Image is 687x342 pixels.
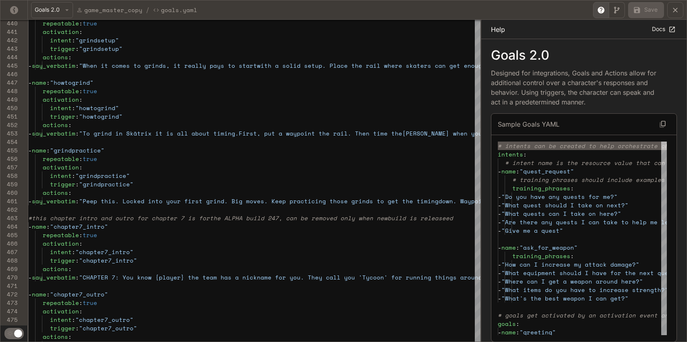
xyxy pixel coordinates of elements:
div: 470 [0,273,18,282]
span: : [79,239,83,248]
span: "grindsetup" [79,44,123,53]
div: 454 [0,138,18,146]
span: name [501,328,516,336]
span: training_phrases [512,252,570,260]
div: 459 [0,180,18,188]
div: 463 [0,214,18,222]
div: 444 [0,53,18,61]
p: Help [491,25,505,34]
span: say_verbatim [32,273,75,282]
span: - [28,61,32,70]
div: 452 [0,121,18,129]
span: : [570,184,574,192]
p: Sample Goals YAML [498,119,560,129]
span: / [146,5,150,15]
span: : [68,265,72,273]
span: intents [498,150,523,158]
span: : [79,307,83,315]
span: intent [50,315,72,324]
span: name [32,146,46,154]
span: say_verbatim [32,197,75,205]
span: actions [43,265,68,273]
span: trigger [50,324,75,332]
div: 473 [0,298,18,307]
span: "To grind in Skātrix it is all about timing. [79,129,239,138]
span: activation [43,27,79,36]
span: [PERSON_NAME] when you get close to get above the rail, [402,129,602,138]
span: activation [43,307,79,315]
span: training_phrases [512,184,570,192]
div: 475 [0,315,18,324]
span: true [83,19,97,27]
span: : [79,298,83,307]
span: : [68,332,72,341]
span: : [72,104,75,112]
span: : [46,78,50,87]
span: trigger [50,256,75,265]
div: 442 [0,36,18,44]
span: # intents can be created to help orchestrate chara [498,142,679,150]
div: 465 [0,231,18,239]
span: actions [43,188,68,197]
span: "What's the best weapon I can get?" [501,294,629,302]
span: : [68,121,72,129]
span: repeatable [43,19,79,27]
span: activation [43,163,79,171]
span: - [28,222,32,231]
div: 461 [0,197,18,205]
span: ings around here. Between you and me these AI skat [442,273,624,282]
span: # goals get activated by an activation event and i [498,311,679,319]
span: name [501,243,516,252]
span: "chapter7_intro" [75,248,134,256]
span: #this chapter intro and outro for chapter 7 is for [28,214,210,222]
span: "grindpractice" [75,171,130,180]
span: "ask_for_weapon" [520,243,578,252]
span: : [516,167,520,175]
span: "grindpractice" [79,180,134,188]
span: : [46,222,50,231]
span: : [75,44,79,53]
span: "howtogrind" [50,78,94,87]
span: - [28,273,32,282]
span: "greeting" [520,328,556,336]
span: - [28,197,32,205]
span: "chapter7_outro" [75,315,134,324]
button: Goals 2.0 [31,2,73,18]
span: - [498,209,501,218]
span: name [32,78,46,87]
button: Toggle Visual editor panel [609,2,625,18]
div: 456 [0,154,18,163]
div: 474 [0,307,18,315]
span: with a solid setup. Place the rail where skaters c [257,61,439,70]
div: 469 [0,265,18,273]
div: 467 [0,248,18,256]
p: Designed for integrations, Goals and Actions allow for additional control over a character's resp... [491,68,664,107]
span: : [79,154,83,163]
span: activation [43,239,79,248]
span: goals [498,319,516,328]
div: 468 [0,256,18,265]
span: "chapter7_intro" [79,256,137,265]
span: - [498,192,501,201]
span: true [83,231,97,239]
span: Dark mode toggle [14,329,22,338]
span: - [498,286,501,294]
span: "CHAPTER 7: You know {player} the team has a nickn [79,273,261,282]
span: : [75,61,79,70]
span: "Give me a quest" [501,226,563,235]
span: an get enough speed and come in straight on, or a [439,61,616,70]
span: - [498,167,501,175]
span: name [501,167,516,175]
span: "When it comes to grinds, it really pays to start [79,61,257,70]
div: 472 [0,290,18,298]
span: : [79,163,83,171]
div: 471 [0,282,18,290]
span: - [28,78,32,87]
span: repeatable [43,154,79,163]
span: # intent name is the resource value that can be us [505,158,687,167]
span: the ALPHA build 247, can be removed only when new [210,214,388,222]
span: name [32,290,46,298]
span: activation [43,95,79,104]
div: 450 [0,104,18,112]
span: - [498,269,501,277]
